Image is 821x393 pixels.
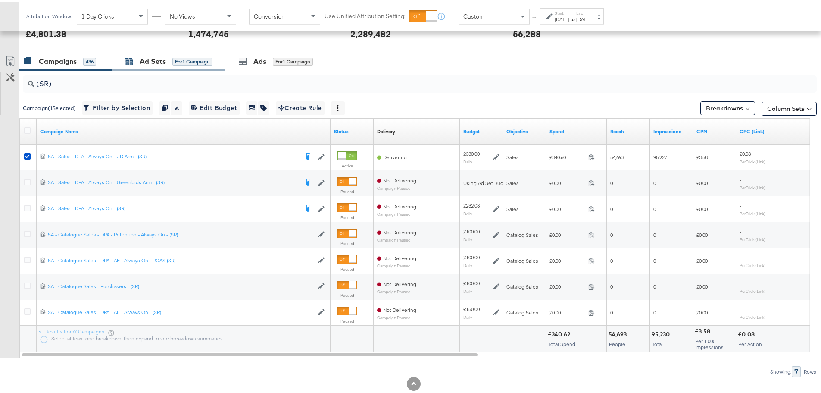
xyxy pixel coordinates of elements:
div: SA - Catalogue Sales - DPA - Retention - Always On - (SR) [48,230,314,236]
span: 1 Day Clicks [81,11,114,19]
div: £100.00 [463,252,480,259]
span: £0.00 [696,282,708,288]
sub: Per Click (Link) [740,209,765,214]
span: £0.00 [549,204,585,211]
span: £3.58 [696,152,708,159]
span: Not Delivering [383,253,416,260]
sub: Per Click (Link) [740,287,765,292]
div: £0.08 [738,329,757,337]
div: £4,801.38 [26,26,66,38]
span: 0 [653,282,656,288]
span: £0.00 [549,230,585,236]
a: SA - Catalogue Sales - Purchasers - (SR) [48,281,314,289]
span: ↑ [531,15,539,18]
sub: Per Click (Link) [740,235,765,240]
span: £340.60 [549,152,585,159]
span: £0.00 [696,308,708,314]
span: Not Delivering [383,305,416,311]
label: Start: [555,9,569,14]
a: Your campaign's objective. [506,126,543,133]
div: Using Ad Set Budget [463,178,511,185]
span: 0 [653,230,656,236]
a: SA - Sales - DPA - Always On - Greenbids Arm - (SR) [48,177,299,186]
span: Catalog Sales [506,256,538,262]
button: Edit Budget [189,100,240,113]
label: Paused [337,291,357,296]
span: £0.00 [549,178,585,185]
span: Per Action [738,339,762,346]
span: 0 [610,230,613,236]
span: 0 [653,308,656,314]
div: 7 [792,365,801,375]
div: Delivery [377,126,395,133]
span: 0 [653,256,656,262]
sub: Daily [463,261,472,266]
span: £0.00 [549,282,585,288]
div: Ad Sets [140,55,166,65]
sub: Per Click (Link) [740,261,765,266]
span: Not Delivering [383,176,416,182]
sub: Campaign Paused [377,314,416,318]
label: Use Unified Attribution Setting: [325,10,406,19]
span: 0 [653,204,656,211]
span: Sales [506,152,519,159]
span: - [740,304,741,311]
div: 56,288 [513,26,541,38]
span: 0 [610,204,613,211]
span: - [740,252,741,259]
span: Catalog Sales [506,230,538,236]
div: 436 [83,56,96,64]
span: - [740,278,741,285]
label: Paused [337,239,357,245]
span: Sales [506,178,519,185]
span: 0 [610,256,613,262]
span: Catalog Sales [506,282,538,288]
a: Your campaign name. [40,126,327,133]
div: for 1 Campaign [172,56,212,64]
span: Not Delivering [383,279,416,286]
a: The total amount spent to date. [549,126,603,133]
span: Not Delivering [383,201,416,208]
span: People [609,339,625,346]
span: Total [652,339,663,346]
a: SA - Sales - DPA - Always On - (SR) [48,203,299,212]
sub: Daily [463,209,472,214]
label: Paused [337,187,357,193]
span: Total Spend [548,339,575,346]
span: - [740,201,741,207]
div: £340.62 [548,329,573,337]
div: SA - Sales - DPA - Always On - Greenbids Arm - (SR) [48,177,299,184]
div: Ads [253,55,266,65]
div: 54,693 [609,329,629,337]
input: Search Campaigns by Name, ID or Objective [34,70,744,87]
span: Edit Budget [191,101,237,112]
div: Attribution Window: [26,12,72,18]
a: SA - Catalogue Sales - DPA - AE - Always On - ROAS (SR) [48,255,314,263]
div: £232.08 [463,201,480,208]
sub: Campaign Paused [377,288,416,292]
sub: Daily [463,235,472,240]
span: Custom [463,11,484,19]
a: The average cost for each link click you've received from your ad. [740,126,819,133]
span: Delivering [383,152,407,159]
a: The number of times your ad was served. On mobile apps an ad is counted as served the first time ... [653,126,690,133]
sub: Per Click (Link) [740,183,765,189]
span: - [740,226,741,233]
label: Active [337,161,357,167]
span: 0 [610,178,613,185]
sub: Daily [463,287,472,292]
div: £3.58 [695,326,713,334]
div: [DATE] [555,14,569,21]
span: £0.08 [740,149,751,155]
span: £0.00 [696,230,708,236]
div: 1,474,745 [188,26,229,38]
span: Not Delivering [383,227,416,234]
button: Breakdowns [700,100,755,113]
div: SA - Sales - DPA - Always On - (SR) [48,203,299,210]
div: £100.00 [463,278,480,285]
div: £100.00 [463,226,480,233]
label: Paused [337,213,357,219]
sub: Campaign Paused [377,236,416,241]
